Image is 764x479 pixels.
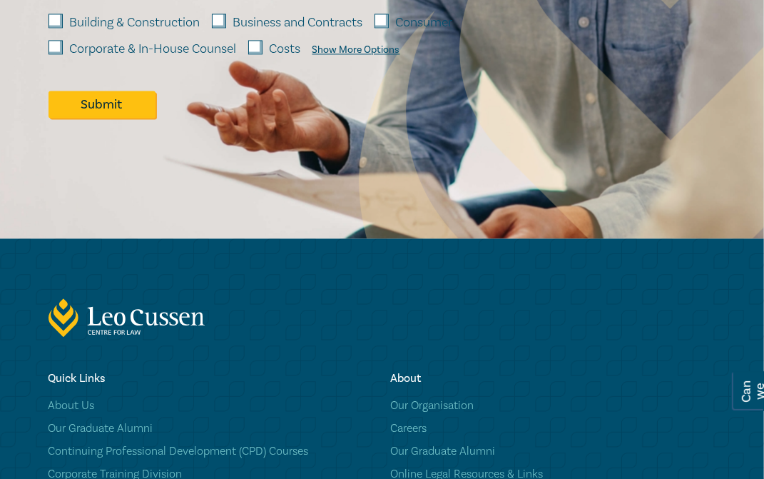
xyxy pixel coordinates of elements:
a: Our Graduate Alumni [391,444,716,458]
button: Submit [49,91,156,118]
label: Corporate & In-House Counsel [70,40,237,59]
div: Show More Options [312,44,400,56]
label: Building & Construction [70,14,200,32]
a: Our Graduate Alumni [49,421,374,435]
label: Business and Contracts [233,14,363,32]
label: Costs [270,40,301,59]
h6: About [391,372,716,385]
a: Our Organisation [391,398,716,413]
a: Careers [391,421,716,435]
h6: Quick Links [49,372,374,385]
a: About Us [49,398,374,413]
a: Continuing Professional Development (CPD) Courses [49,444,374,458]
label: Consumer [396,14,453,32]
